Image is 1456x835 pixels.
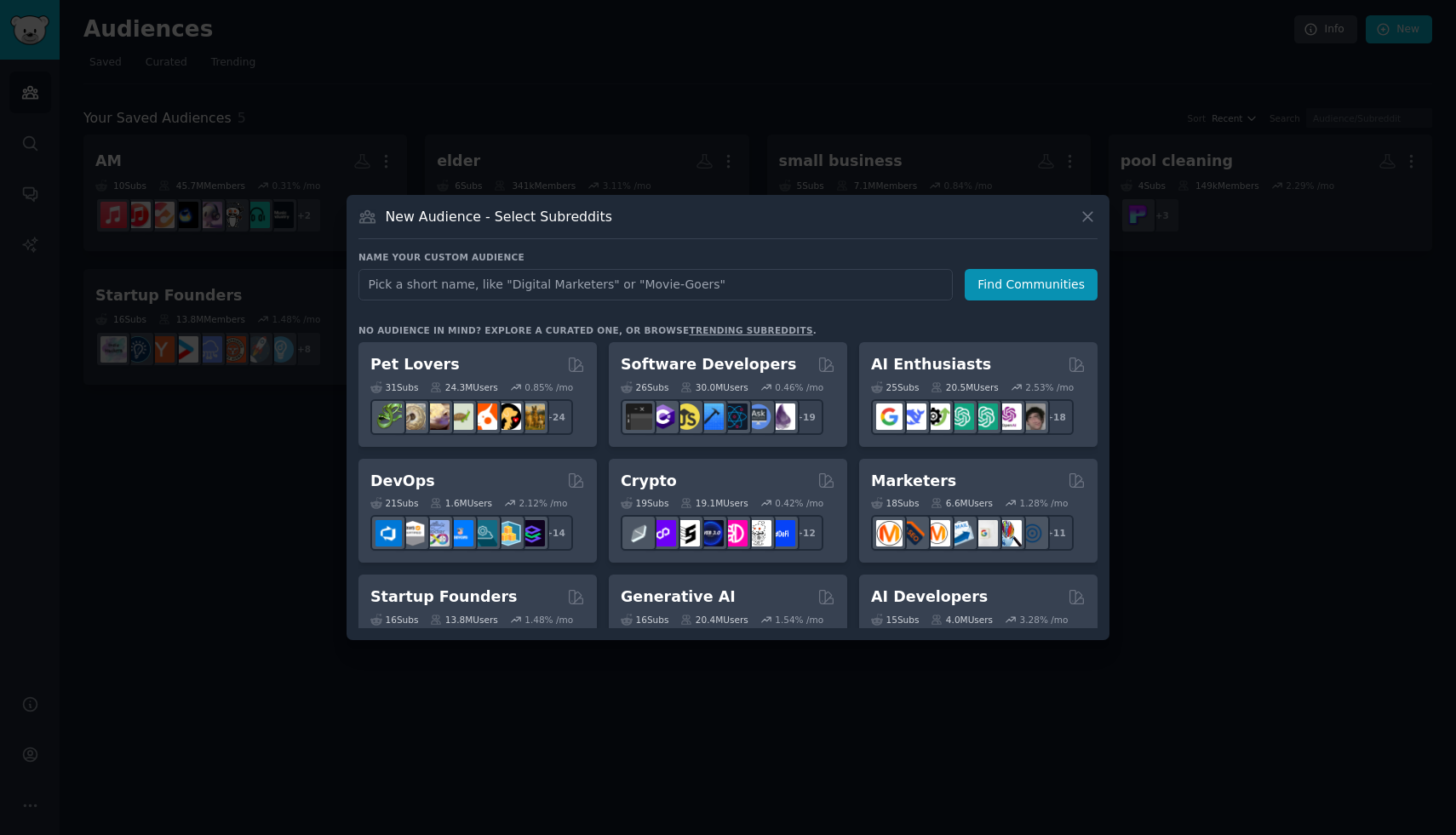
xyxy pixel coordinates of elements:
[674,520,700,546] img: ethstaker
[871,381,919,393] div: 25 Sub s
[495,403,521,430] img: PetAdvice
[1020,497,1069,509] div: 1.28 % /mo
[519,497,568,509] div: 2.12 % /mo
[871,497,919,509] div: 18 Sub s
[775,381,823,393] div: 0.46 % /mo
[650,520,676,546] img: 0xPolygon
[995,403,1022,430] img: OpenAIDev
[471,520,497,546] img: platformengineering
[995,520,1022,546] img: MarketingResearch
[430,381,497,393] div: 24.3M Users
[621,471,677,492] h2: Crypto
[447,520,473,546] img: DevOpsLinks
[876,520,903,546] img: content_marketing
[621,614,668,626] div: 16 Sub s
[876,403,903,430] img: GoogleGeminiAI
[871,354,991,375] h2: AI Enthusiasts
[626,403,652,430] img: software
[1020,614,1069,626] div: 3.28 % /mo
[358,324,817,336] div: No audience in mind? Explore a curated one, or browse .
[931,381,998,393] div: 20.5M Users
[769,520,795,546] img: defi_
[689,325,812,335] a: trending subreddits
[621,586,736,608] h2: Generative AI
[769,403,795,430] img: elixir
[680,614,748,626] div: 20.4M Users
[924,520,950,546] img: AskMarketing
[697,403,724,430] img: iOSProgramming
[621,381,668,393] div: 26 Sub s
[519,520,545,546] img: PlatformEngineers
[965,269,1098,300] button: Find Communities
[430,614,497,626] div: 13.8M Users
[375,520,402,546] img: azuredevops
[519,403,545,430] img: dogbreed
[721,520,748,546] img: defiblockchain
[900,403,926,430] img: DeepSeek
[626,520,652,546] img: ethfinance
[525,614,573,626] div: 1.48 % /mo
[423,403,450,430] img: leopardgeckos
[471,403,497,430] img: cockatiel
[370,614,418,626] div: 16 Sub s
[358,269,953,300] input: Pick a short name, like "Digital Marketers" or "Movie-Goers"
[680,497,748,509] div: 19.1M Users
[745,520,771,546] img: CryptoNews
[775,497,823,509] div: 0.42 % /mo
[399,520,426,546] img: AWS_Certified_Experts
[1025,381,1074,393] div: 2.53 % /mo
[931,497,993,509] div: 6.6M Users
[370,497,418,509] div: 21 Sub s
[430,497,492,509] div: 1.6M Users
[537,399,573,435] div: + 24
[788,399,823,435] div: + 19
[697,520,724,546] img: web3
[871,471,956,492] h2: Marketers
[680,381,748,393] div: 30.0M Users
[948,403,974,430] img: chatgpt_promptDesign
[370,354,460,375] h2: Pet Lovers
[900,520,926,546] img: bigseo
[972,520,998,546] img: googleads
[621,497,668,509] div: 19 Sub s
[399,403,426,430] img: ballpython
[537,515,573,551] div: + 14
[386,208,612,226] h3: New Audience - Select Subreddits
[1019,520,1046,546] img: OnlineMarketing
[674,403,700,430] img: learnjavascript
[525,381,573,393] div: 0.85 % /mo
[370,381,418,393] div: 31 Sub s
[423,520,450,546] img: Docker_DevOps
[370,471,435,492] h2: DevOps
[370,586,517,608] h2: Startup Founders
[447,403,473,430] img: turtle
[788,515,823,551] div: + 12
[650,403,676,430] img: csharp
[972,403,998,430] img: chatgpt_prompts_
[948,520,974,546] img: Emailmarketing
[931,614,993,626] div: 4.0M Users
[358,251,1098,263] h3: Name your custom audience
[775,614,823,626] div: 1.54 % /mo
[1019,403,1046,430] img: ArtificalIntelligence
[871,586,988,608] h2: AI Developers
[1038,399,1074,435] div: + 18
[721,403,748,430] img: reactnative
[924,403,950,430] img: AItoolsCatalog
[495,520,521,546] img: aws_cdk
[871,614,919,626] div: 15 Sub s
[621,354,796,375] h2: Software Developers
[1038,515,1074,551] div: + 11
[745,403,771,430] img: AskComputerScience
[375,403,402,430] img: herpetology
